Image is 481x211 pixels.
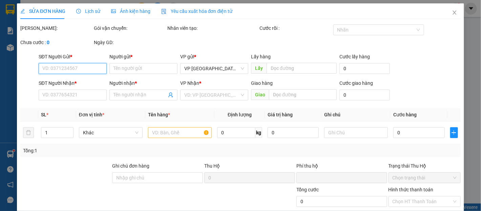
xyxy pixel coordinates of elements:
input: VD: Bàn, Ghế [148,127,212,138]
span: Ảnh kiện hàng [111,8,150,14]
label: Ghi chú đơn hàng [112,163,149,169]
li: VP BX Tuy Hoà [47,37,90,44]
span: Định lượng [228,112,252,117]
span: user-add [168,92,173,98]
input: Dọc đường [267,63,337,74]
span: Lịch sử [76,8,100,14]
li: Cúc Tùng Limousine [3,3,98,29]
span: Cước hàng [393,112,417,117]
div: Phí thu hộ [296,162,387,172]
label: Hình thức thanh toán [389,187,434,192]
img: icon [161,9,167,14]
span: picture [111,9,116,14]
span: Lấy [251,63,267,74]
span: edit [20,9,25,14]
span: Giao hàng [251,80,273,86]
span: clock-circle [76,9,81,14]
span: Yêu cầu xuất hóa đơn điện tử [161,8,233,14]
span: kg [255,127,262,138]
th: Ghi chú [321,108,391,121]
button: delete [23,127,34,138]
input: Cước lấy hàng [339,63,390,74]
div: Ngày GD: [94,39,166,46]
input: Cước giao hàng [339,90,390,100]
label: Cước giao hàng [339,80,373,86]
span: Tổng cước [296,187,319,192]
span: Giá trị hàng [268,112,293,117]
div: SĐT Người Gửi [39,53,107,60]
span: Tên hàng [148,112,170,117]
input: Ghi Chú [324,127,388,138]
span: Lấy hàng [251,54,271,59]
b: 0 [47,40,49,45]
div: Nhân viên tạo: [168,24,258,32]
span: Thu Hộ [204,163,220,169]
div: Chưa cước : [20,39,92,46]
span: VP Nha Trang xe Limousine [184,63,244,74]
div: [PERSON_NAME]: [20,24,92,32]
span: Giao [251,89,269,100]
span: Đơn vị tính [79,112,104,117]
label: Cước lấy hàng [339,54,370,59]
button: Close [445,3,464,22]
span: VP Nhận [180,80,199,86]
div: SĐT Người Nhận [39,79,107,87]
span: close [452,10,457,15]
button: plus [450,127,458,138]
div: Người nhận [109,79,177,87]
input: Dọc đường [269,89,337,100]
div: Gói vận chuyển: [94,24,166,32]
input: Ghi chú đơn hàng [112,172,203,183]
div: Tổng: 1 [23,147,186,154]
div: Người gửi [109,53,177,60]
div: Trạng thái Thu Hộ [389,162,461,170]
li: VP VP [GEOGRAPHIC_DATA] xe Limousine [3,37,47,59]
span: SL [41,112,46,117]
span: plus [451,130,458,135]
div: Cước rồi : [259,24,332,32]
span: Khác [83,128,139,138]
div: VP gửi [180,53,248,60]
span: environment [47,45,51,50]
span: Chọn trạng thái [393,173,457,183]
span: SỬA ĐƠN HÀNG [20,8,65,14]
